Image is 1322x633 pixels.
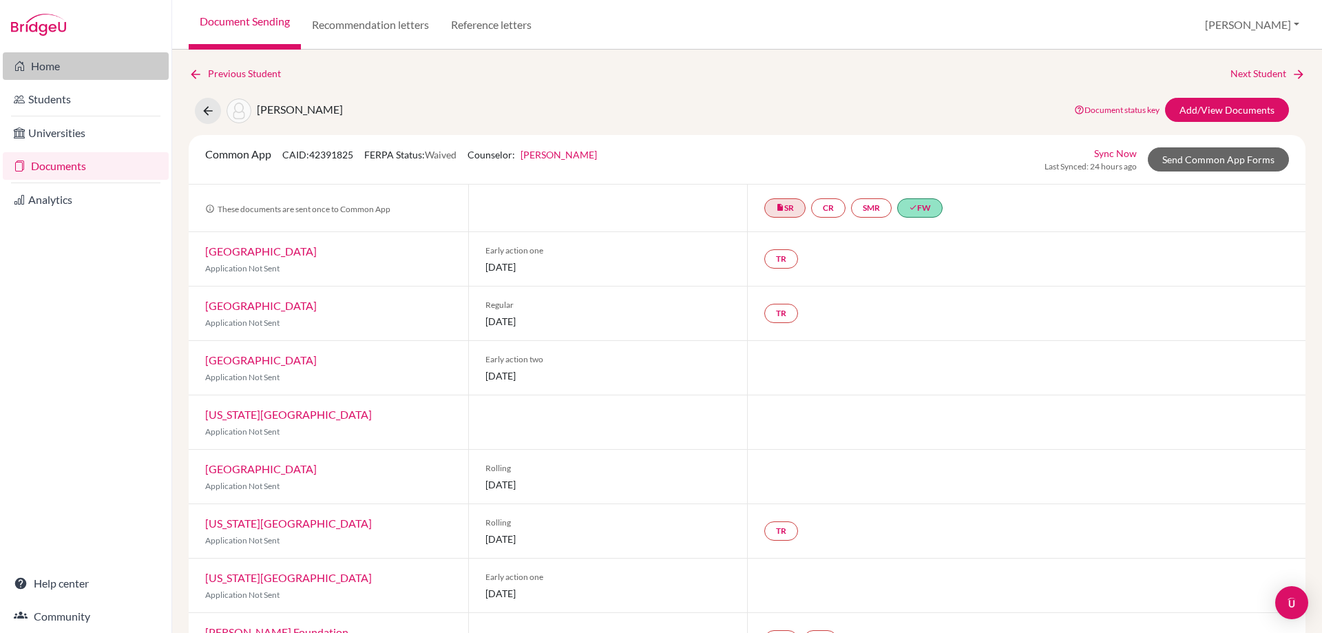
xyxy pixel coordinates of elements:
[485,245,731,257] span: Early action one
[1165,98,1289,122] a: Add/View Documents
[776,203,784,211] i: insert_drive_file
[1074,105,1160,115] a: Document status key
[205,408,372,421] a: [US_STATE][GEOGRAPHIC_DATA]
[485,586,731,601] span: [DATE]
[364,149,457,160] span: FERPA Status:
[205,245,317,258] a: [GEOGRAPHIC_DATA]
[3,186,169,214] a: Analytics
[11,14,66,36] img: Bridge-U
[205,147,271,160] span: Common App
[205,263,280,273] span: Application Not Sent
[205,372,280,382] span: Application Not Sent
[764,198,806,218] a: insert_drive_fileSR
[205,204,390,214] span: These documents are sent once to Common App
[205,353,317,366] a: [GEOGRAPHIC_DATA]
[485,517,731,529] span: Rolling
[3,603,169,630] a: Community
[851,198,892,218] a: SMR
[485,369,731,383] span: [DATE]
[205,535,280,546] span: Application Not Sent
[485,571,731,583] span: Early action one
[485,462,731,475] span: Rolling
[811,198,846,218] a: CR
[205,462,317,475] a: [GEOGRAPHIC_DATA]
[205,299,317,312] a: [GEOGRAPHIC_DATA]
[257,103,343,116] span: [PERSON_NAME]
[485,260,731,274] span: [DATE]
[468,149,597,160] span: Counselor:
[1094,146,1137,160] a: Sync Now
[485,299,731,311] span: Regular
[3,52,169,80] a: Home
[205,571,372,584] a: [US_STATE][GEOGRAPHIC_DATA]
[1275,586,1308,619] div: Open Intercom Messenger
[909,203,917,211] i: done
[1199,12,1305,38] button: [PERSON_NAME]
[485,532,731,546] span: [DATE]
[205,426,280,437] span: Application Not Sent
[1230,66,1305,81] a: Next Student
[1045,160,1137,173] span: Last Synced: 24 hours ago
[1148,147,1289,172] a: Send Common App Forms
[205,481,280,491] span: Application Not Sent
[485,353,731,366] span: Early action two
[3,152,169,180] a: Documents
[189,66,292,81] a: Previous Student
[205,517,372,530] a: [US_STATE][GEOGRAPHIC_DATA]
[425,149,457,160] span: Waived
[897,198,943,218] a: doneFW
[764,249,798,269] a: TR
[521,149,597,160] a: [PERSON_NAME]
[485,314,731,329] span: [DATE]
[764,304,798,323] a: TR
[485,477,731,492] span: [DATE]
[764,521,798,541] a: TR
[282,149,353,160] span: CAID: 42391825
[3,85,169,113] a: Students
[3,570,169,597] a: Help center
[3,119,169,147] a: Universities
[205,318,280,328] span: Application Not Sent
[205,590,280,600] span: Application Not Sent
